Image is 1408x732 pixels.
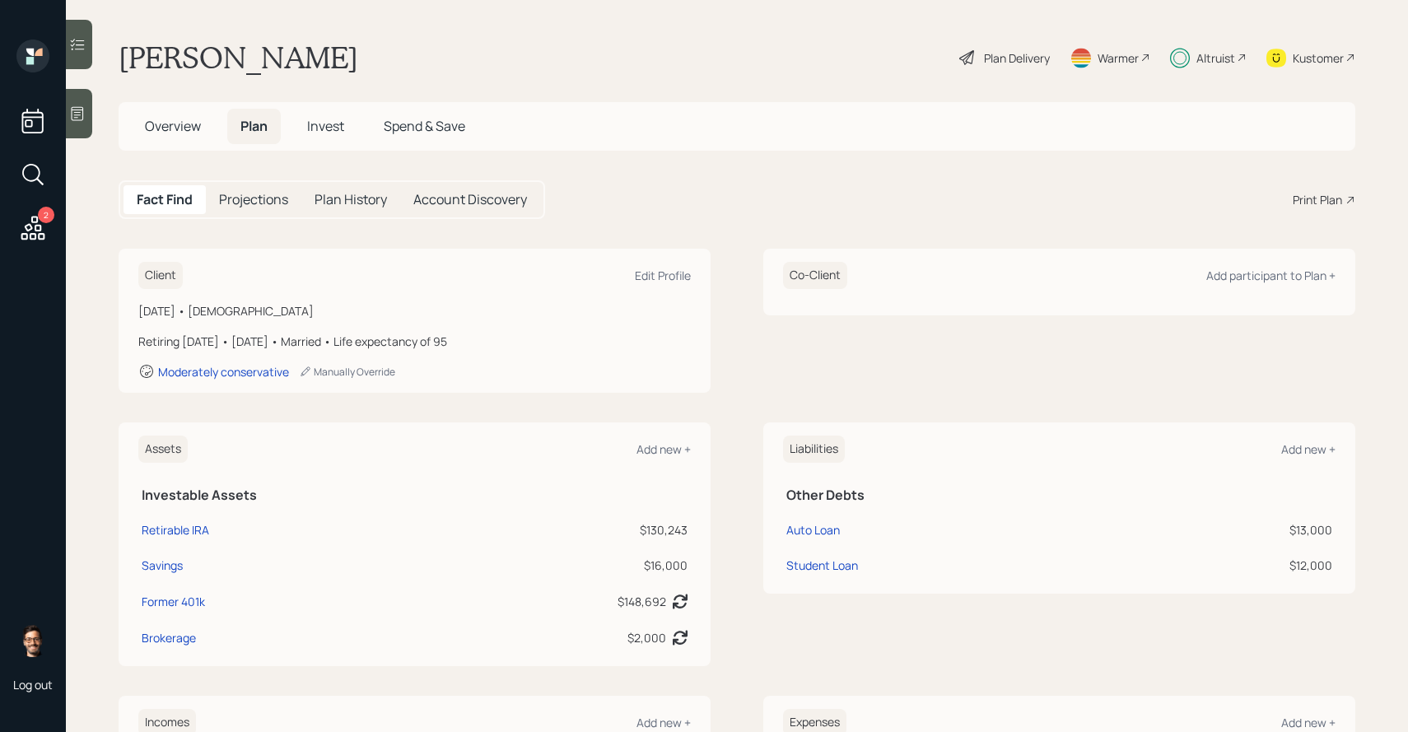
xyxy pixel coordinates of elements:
[16,624,49,657] img: sami-boghos-headshot.png
[1125,521,1332,539] div: $13,000
[783,262,847,289] h6: Co-Client
[299,365,395,379] div: Manually Override
[158,364,289,380] div: Moderately conservative
[1281,715,1336,730] div: Add new +
[413,557,688,574] div: $16,000
[635,268,691,283] div: Edit Profile
[138,436,188,463] h6: Assets
[219,192,288,207] h5: Projections
[142,593,205,610] div: Former 401k
[138,262,183,289] h6: Client
[783,436,845,463] h6: Liabilities
[142,629,196,646] div: Brokerage
[984,49,1050,67] div: Plan Delivery
[142,487,688,503] h5: Investable Assets
[1293,191,1342,208] div: Print Plan
[137,192,193,207] h5: Fact Find
[138,333,691,350] div: Retiring [DATE] • [DATE] • Married • Life expectancy of 95
[636,715,691,730] div: Add new +
[636,441,691,457] div: Add new +
[786,557,858,574] div: Student Loan
[145,117,201,135] span: Overview
[786,487,1332,503] h5: Other Debts
[384,117,465,135] span: Spend & Save
[315,192,387,207] h5: Plan History
[1281,441,1336,457] div: Add new +
[1293,49,1344,67] div: Kustomer
[13,677,53,692] div: Log out
[119,40,358,76] h1: [PERSON_NAME]
[627,629,666,646] div: $2,000
[413,521,688,539] div: $130,243
[786,521,840,539] div: Auto Loan
[142,557,183,574] div: Savings
[142,521,209,539] div: Retirable IRA
[138,302,691,319] div: [DATE] • [DEMOGRAPHIC_DATA]
[38,207,54,223] div: 2
[413,192,527,207] h5: Account Discovery
[240,117,268,135] span: Plan
[1196,49,1235,67] div: Altruist
[1206,268,1336,283] div: Add participant to Plan +
[618,593,666,610] div: $148,692
[307,117,344,135] span: Invest
[1125,557,1332,574] div: $12,000
[1098,49,1139,67] div: Warmer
